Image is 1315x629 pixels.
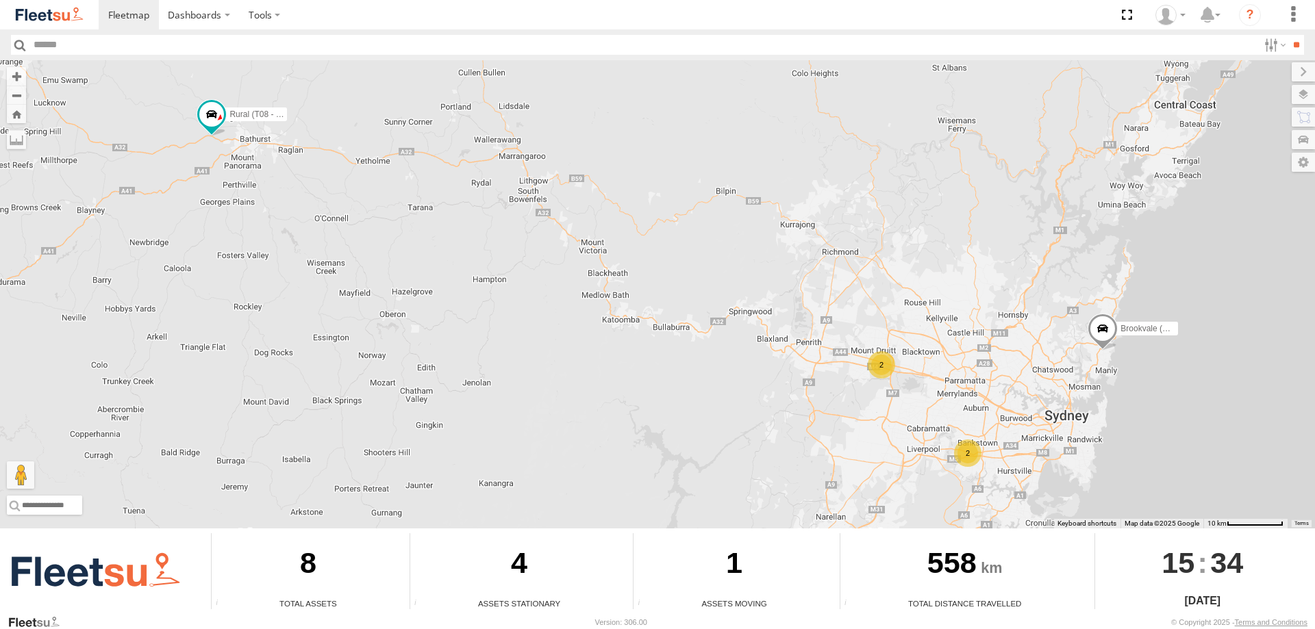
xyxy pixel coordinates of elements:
[1095,533,1310,592] div: :
[7,86,26,105] button: Zoom out
[7,105,26,123] button: Zoom Home
[1095,593,1310,609] div: [DATE]
[14,5,85,24] img: fleetsu-logo-horizontal.svg
[212,598,405,609] div: Total Assets
[410,598,628,609] div: Assets Stationary
[840,599,861,609] div: Total distance travelled by all assets within specified date range and applied filters
[8,615,71,629] a: Visit our Website
[1162,533,1194,592] span: 15
[410,599,431,609] div: Total number of assets current stationary.
[212,533,405,598] div: 8
[868,351,895,378] div: 2
[1239,4,1261,26] i: ?
[1151,5,1190,25] div: Brett Andersen
[840,533,1090,598] div: 558
[410,533,628,598] div: 4
[1203,519,1288,528] button: Map scale: 10 km per 79 pixels
[634,599,654,609] div: Total number of assets current in transit.
[634,533,834,598] div: 1
[1210,533,1243,592] span: 34
[212,599,232,609] div: Total number of Enabled Assets
[954,439,981,467] div: 2
[1292,153,1315,172] label: Map Settings
[1294,520,1309,526] a: Terms (opens in new tab)
[1207,519,1227,527] span: 10 km
[1057,519,1116,528] button: Keyboard shortcuts
[634,598,834,609] div: Assets Moving
[595,618,647,626] div: Version: 306.00
[1120,324,1254,333] span: Brookvale (T10 - [PERSON_NAME])
[840,598,1090,609] div: Total Distance Travelled
[1259,35,1288,55] label: Search Filter Options
[229,110,346,119] span: Rural (T08 - [PERSON_NAME])
[7,548,184,593] img: Fleetsu
[1125,519,1199,527] span: Map data ©2025 Google
[7,130,26,149] label: Measure
[1171,618,1307,626] div: © Copyright 2025 -
[7,461,34,489] button: Drag Pegman onto the map to open Street View
[7,67,26,86] button: Zoom in
[1235,618,1307,626] a: Terms and Conditions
